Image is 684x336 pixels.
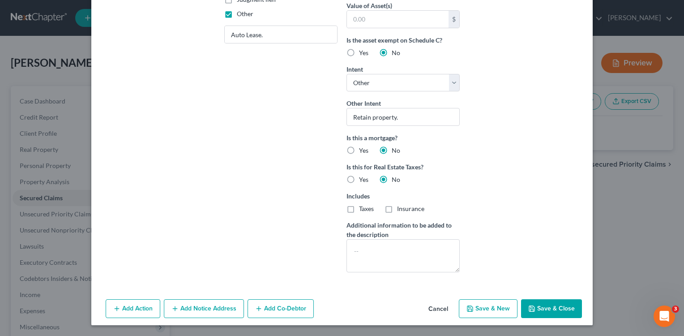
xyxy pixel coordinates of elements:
[359,146,368,154] span: Yes
[106,299,160,318] button: Add Action
[346,99,381,108] label: Other Intent
[346,191,460,201] label: Includes
[237,10,253,17] span: Other
[421,300,455,318] button: Cancel
[397,205,424,212] span: Insurance
[392,49,400,56] span: No
[521,299,582,318] button: Save & Close
[346,133,460,142] label: Is this a mortgage?
[654,306,675,327] iframe: Intercom live chat
[672,306,679,313] span: 3
[346,108,460,126] input: Specify...
[359,176,368,183] span: Yes
[346,1,392,10] label: Value of Asset(s)
[347,11,449,28] input: 0.00
[459,299,517,318] button: Save & New
[346,220,460,239] label: Additional information to be added to the description
[346,35,460,45] label: Is the asset exempt on Schedule C?
[248,299,314,318] button: Add Co-Debtor
[346,162,460,172] label: Is this for Real Estate Taxes?
[346,65,363,74] label: Intent
[449,11,459,28] div: $
[164,299,244,318] button: Add Notice Address
[359,205,374,212] span: Taxes
[359,49,368,56] span: Yes
[392,146,400,154] span: No
[225,26,337,43] input: Specify...
[392,176,400,183] span: No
